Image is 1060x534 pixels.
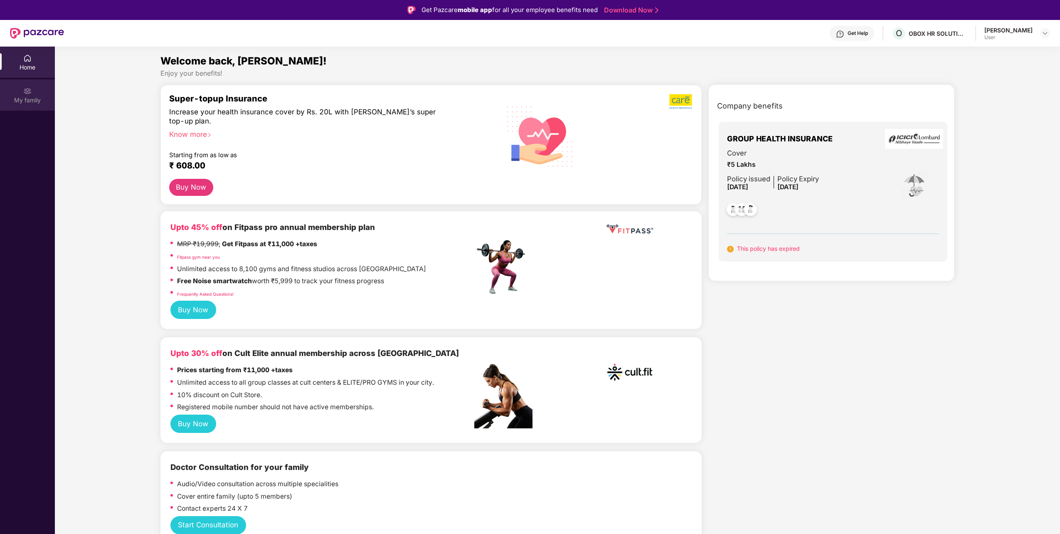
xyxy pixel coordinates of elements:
[605,221,655,237] img: fppp.png
[177,264,426,274] p: Unlimited access to 8,100 gyms and fitness studios across [GEOGRAPHIC_DATA]
[169,94,475,104] div: Super-topup Insurance
[984,26,1033,34] div: [PERSON_NAME]
[727,246,734,252] img: svg+xml;base64,PHN2ZyB4bWxucz0iaHR0cDovL3d3dy53My5vcmcvMjAwMC9zdmciIHdpZHRoPSIxNiIgaGVpZ2h0PSIxNi...
[160,69,955,78] div: Enjoy your benefits!
[170,222,375,232] b: on Fitpass pro annual membership plan
[177,504,248,514] p: Contact experts 24 X 7
[1042,30,1048,37] img: svg+xml;base64,PHN2ZyBpZD0iRHJvcGRvd24tMzJ4MzIiIHhtbG5zPSJodHRwOi8vd3d3LnczLm9yZy8yMDAwL3N2ZyIgd2...
[177,277,252,285] strong: Free Noise smartwatch
[169,179,214,196] button: Buy Now
[169,130,470,136] div: Know more
[23,54,32,62] img: svg+xml;base64,PHN2ZyBpZD0iSG9tZSIgeG1sbnM9Imh0dHA6Ly93d3cudzMub3JnLzIwMDAvc3ZnIiB3aWR0aD0iMjAiIG...
[177,255,220,260] a: Fitpass gym near you
[727,183,748,191] span: [DATE]
[177,492,292,502] p: Cover entire family (upto 5 members)
[474,364,532,428] img: pc2.png
[177,292,234,297] a: Frequently Asked Questions!
[177,366,293,374] strong: Prices starting from ₹11,000 +taxes
[717,100,783,112] span: Company benefits
[655,6,658,15] img: Stroke
[727,133,833,145] span: GROUP HEALTH INSURANCE
[177,378,434,388] p: Unlimited access to all group classes at cult centers & ELITE/PRO GYMS in your city.
[458,6,492,14] strong: mobile app
[848,30,868,37] div: Get Help
[909,30,967,37] div: OBOX HR SOLUTIONS PRIVATE LIMITED (ESCP)
[177,402,374,413] p: Registered mobile number should not have active memberships.
[885,129,943,149] img: insurerLogo
[222,240,317,248] strong: Get Fitpass at ₹11,000 +taxes
[740,200,761,221] img: svg+xml;base64,PHN2ZyB4bWxucz0iaHR0cDovL3d3dy53My5vcmcvMjAwMC9zdmciIHdpZHRoPSI0OC45NDMiIGhlaWdodD...
[836,30,844,38] img: svg+xml;base64,PHN2ZyBpZD0iSGVscC0zMngzMiIgeG1sbnM9Imh0dHA6Ly93d3cudzMub3JnLzIwMDAvc3ZnIiB3aWR0aD...
[727,148,819,158] span: Cover
[169,161,466,171] div: ₹ 608.00
[723,200,743,221] img: svg+xml;base64,PHN2ZyB4bWxucz0iaHR0cDovL3d3dy53My5vcmcvMjAwMC9zdmciIHdpZHRoPSI0OC45NDMiIGhlaWdodD...
[407,6,416,14] img: Logo
[984,34,1033,41] div: User
[170,349,222,358] b: Upto 30% off
[737,245,800,252] span: This policy has expired
[177,390,262,400] p: 10% discount on Cult Store.
[474,238,532,296] img: fpp.png
[10,28,64,39] img: New Pazcare Logo
[169,107,439,126] div: Increase your health insurance cover by Rs. 20L with [PERSON_NAME]’s super top-up plan.
[777,173,819,184] div: Policy Expiry
[170,415,217,433] button: Buy Now
[605,347,655,397] img: cult.png
[177,276,384,287] p: worth ₹5,999 to track your fitness progress
[422,5,598,15] div: Get Pazcare for all your employee benefits need
[177,479,338,489] p: Audio/Video consultation across multiple specialities
[732,200,752,221] img: svg+xml;base64,PHN2ZyB4bWxucz0iaHR0cDovL3d3dy53My5vcmcvMjAwMC9zdmciIHdpZHRoPSI0OC45MTUiIGhlaWdodD...
[901,172,928,199] img: icon
[727,173,770,184] div: Policy issued
[23,87,32,95] img: svg+xml;base64,PHN2ZyB3aWR0aD0iMjAiIGhlaWdodD0iMjAiIHZpZXdCb3g9IjAgMCAyMCAyMCIgZmlsbD0ibm9uZSIgeG...
[896,28,902,38] span: O
[170,301,217,319] button: Buy Now
[170,222,222,232] b: Upto 45% off
[169,151,439,157] div: Starting from as low as
[604,6,656,15] a: Download Now
[777,183,799,191] span: [DATE]
[160,55,327,67] span: Welcome back, [PERSON_NAME]!
[170,462,309,472] b: Doctor Consultation for your family
[727,160,819,170] span: ₹5 Lakhs
[177,240,220,248] del: MRP ₹19,999,
[669,94,693,109] img: b5dec4f62d2307b9de63beb79f102df3.png
[207,133,212,137] span: right
[170,349,459,358] b: on Cult Elite annual membership across [GEOGRAPHIC_DATA]
[500,96,580,176] img: svg+xml;base64,PHN2ZyB4bWxucz0iaHR0cDovL3d3dy53My5vcmcvMjAwMC9zdmciIHhtbG5zOnhsaW5rPSJodHRwOi8vd3...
